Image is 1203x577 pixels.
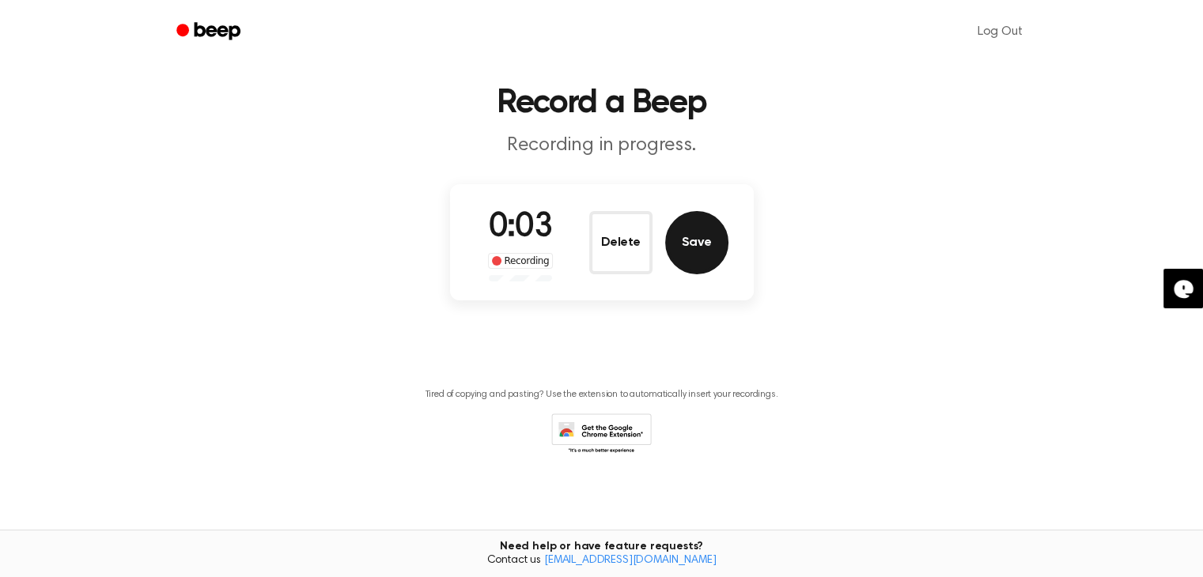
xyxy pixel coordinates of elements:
[665,211,728,274] button: Save Audio Record
[544,555,717,566] a: [EMAIL_ADDRESS][DOMAIN_NAME]
[9,554,1194,568] span: Contact us
[488,253,554,269] div: Recording
[962,13,1038,51] a: Log Out
[489,211,552,244] span: 0:03
[197,87,1007,120] h1: Record a Beep
[426,389,778,401] p: Tired of copying and pasting? Use the extension to automatically insert your recordings.
[298,133,906,159] p: Recording in progress.
[589,211,653,274] button: Delete Audio Record
[165,17,255,47] a: Beep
